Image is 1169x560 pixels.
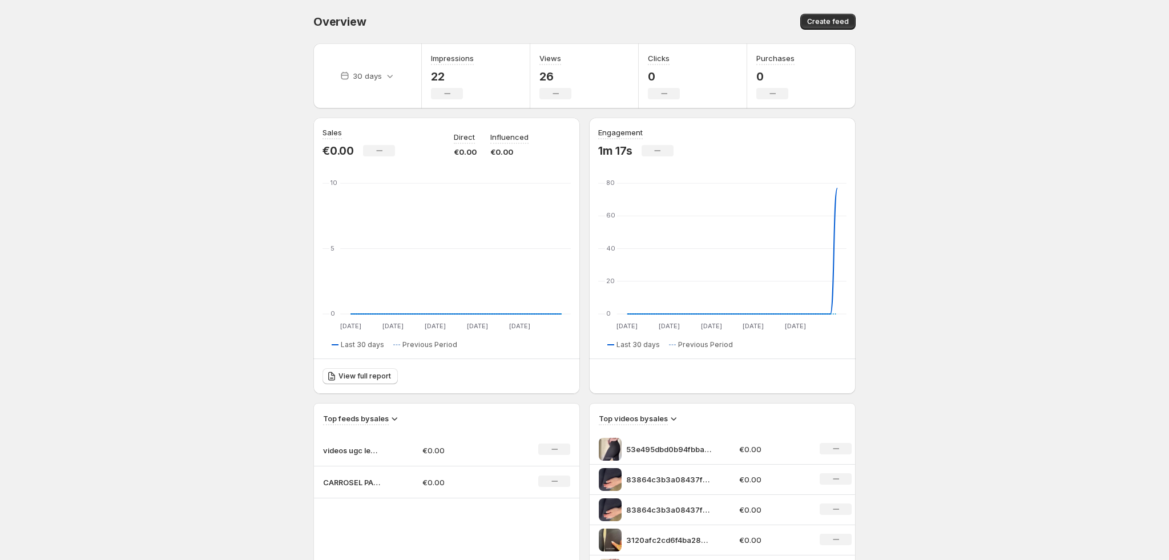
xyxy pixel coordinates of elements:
p: €0.00 [739,534,807,546]
p: €0.00 [739,474,807,485]
span: Create feed [807,17,849,26]
p: 30 days [353,70,382,82]
text: 10 [330,179,337,187]
p: 0 [756,70,795,83]
text: [DATE] [467,322,488,330]
h3: Clicks [648,53,670,64]
p: €0.00 [454,146,477,158]
span: Last 30 days [341,340,384,349]
h3: Purchases [756,53,795,64]
p: 22 [431,70,474,83]
text: 0 [606,309,611,317]
button: Create feed [800,14,856,30]
h3: Engagement [598,127,643,138]
span: View full report [338,372,391,381]
h3: Top videos by sales [599,413,668,424]
h3: Sales [323,127,342,138]
text: [DATE] [509,322,530,330]
text: [DATE] [340,322,361,330]
p: €0.00 [490,146,529,158]
p: 83864c3b3a08437fb51dc7a0049c638bSD-480p-09Mbps-55028540 [626,474,712,485]
img: 83864c3b3a08437fb51dc7a0049c638bSD-480p-09Mbps-55028540 [599,468,622,491]
p: €0.00 [422,477,503,488]
text: 40 [606,244,615,252]
span: Previous Period [402,340,457,349]
p: 53e495dbd0b94fbbaef89e83ab814423SD-480p-09Mbps-55028778 [626,444,712,455]
p: €0.00 [739,444,807,455]
p: Influenced [490,131,529,143]
text: [DATE] [382,322,404,330]
text: [DATE] [425,322,446,330]
p: 26 [539,70,571,83]
text: [DATE] [659,322,680,330]
text: 20 [606,277,615,285]
span: Last 30 days [616,340,660,349]
text: [DATE] [701,322,722,330]
a: View full report [323,368,398,384]
p: €0.00 [422,445,503,456]
text: [DATE] [785,322,806,330]
h3: Impressions [431,53,474,64]
p: 83864c3b3a08437fb51dc7a0049c638bSD-480p-09Mbps-55028540 [626,504,712,515]
text: [DATE] [743,322,764,330]
span: Previous Period [678,340,733,349]
p: 0 [648,70,680,83]
img: 53e495dbd0b94fbbaef89e83ab814423SD-480p-09Mbps-55028778 [599,438,622,461]
text: 5 [330,244,334,252]
p: €0.00 [739,504,807,515]
text: 0 [330,309,335,317]
p: 3120afc2cd6f4ba28bd32e4ce3a83574SD-480p-09Mbps-55028723 [626,534,712,546]
h3: Top feeds by sales [323,413,389,424]
h3: Views [539,53,561,64]
img: 83864c3b3a08437fb51dc7a0049c638bSD-480p-09Mbps-55028540 [599,498,622,521]
p: €0.00 [323,144,354,158]
p: videos ugc legging [323,445,380,456]
text: 60 [606,211,615,219]
p: CARROSEL PAGINA LEGGING [323,477,380,488]
img: 3120afc2cd6f4ba28bd32e4ce3a83574SD-480p-09Mbps-55028723 [599,529,622,551]
text: 80 [606,179,615,187]
p: Direct [454,131,475,143]
text: [DATE] [616,322,638,330]
span: Overview [313,15,366,29]
p: 1m 17s [598,144,632,158]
